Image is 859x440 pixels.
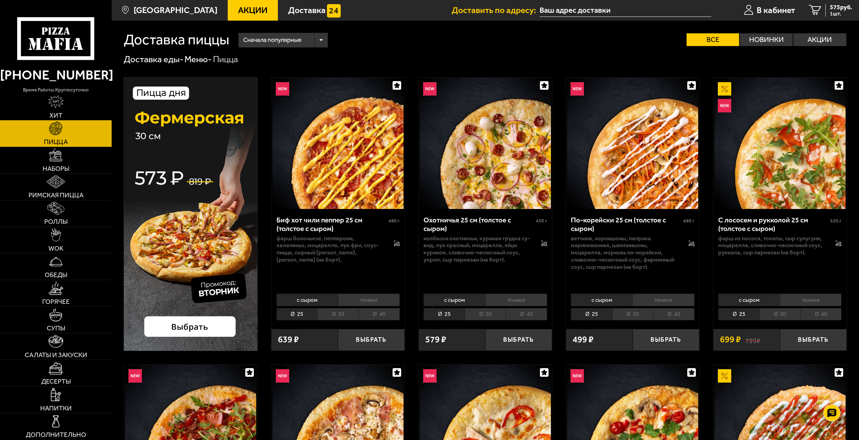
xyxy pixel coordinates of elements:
[423,216,534,233] div: Охотничья 25 см (толстое с сыром)
[713,78,847,209] a: АкционныйНовинкаС лососем и рукколой 25 см (толстое с сыром)
[570,369,584,383] img: Новинка
[276,294,338,306] li: с сыром
[632,294,694,306] li: тонкое
[124,33,229,47] h1: Доставка пиццы
[571,308,612,320] li: 25
[800,308,841,320] li: 40
[276,82,289,96] img: Новинка
[47,325,65,331] span: Супы
[49,112,63,119] span: Хит
[276,308,317,320] li: 25
[276,235,385,263] p: фарш болоньезе, пепперони, халапеньо, моцарелла, лук фри, соус-пицца, сырный [PERSON_NAME], [PERS...
[718,82,731,96] img: Акционный
[830,4,852,10] span: 575 руб.
[41,378,71,385] span: Десерты
[44,218,68,225] span: Роллы
[683,218,694,224] span: 480 г
[29,192,83,198] span: Римская пицца
[780,294,841,306] li: тонкое
[571,294,632,306] li: с сыром
[452,6,540,14] span: Доставить по адресу:
[536,218,547,224] span: 430 г
[184,54,212,65] a: Меню-
[25,352,87,358] span: Салаты и закуски
[745,335,760,344] s: 799 ₽
[134,6,217,14] span: [GEOGRAPHIC_DATA]
[243,32,302,49] span: Сначала популярные
[425,335,446,344] span: 579 ₽
[128,369,142,383] img: Новинка
[48,245,64,252] span: WOK
[358,308,399,320] li: 40
[485,294,547,306] li: тонкое
[653,308,694,320] li: 40
[40,405,72,411] span: Напитки
[124,54,183,65] a: Доставка еды-
[506,308,547,320] li: 40
[633,329,699,351] button: Выбрать
[213,54,238,65] div: Пицца
[567,78,698,209] img: По-корейски 25 см (толстое с сыром)
[540,4,711,17] span: Санкт-Петербург, проспект Народного Ополчения 175
[714,78,846,209] img: С лососем и рукколой 25 см (толстое с сыром)
[571,235,679,271] p: ветчина, корнишоны, паприка маринованная, шампиньоны, моцарелла, морковь по-корейски, сливочно-че...
[465,308,506,320] li: 30
[793,33,846,46] label: Акции
[687,33,739,46] label: Все
[420,78,551,209] img: Охотничья 25 см (толстое с сыром)
[573,335,594,344] span: 499 ₽
[423,294,485,306] li: с сыром
[26,431,86,438] span: Дополнительно
[278,335,299,344] span: 639 ₽
[419,78,552,209] a: НовинкаОхотничья 25 см (толстое с сыром)
[327,4,340,18] img: 15daf4d41897b9f0e9f617042186c801.svg
[288,6,326,14] span: Доставка
[540,4,711,17] input: Ваш адрес доставки
[423,82,437,96] img: Новинка
[317,308,358,320] li: 30
[570,82,584,96] img: Новинка
[718,235,826,256] p: фарш из лосося, томаты, сыр сулугуни, моцарелла, сливочно-чесночный соус, руккола, сыр пармезан (...
[757,6,795,14] span: В кабинет
[718,216,828,233] div: С лососем и рукколой 25 см (толстое с сыром)
[45,272,67,278] span: Обеды
[740,33,793,46] label: Новинки
[338,329,405,351] button: Выбрать
[338,294,400,306] li: тонкое
[720,335,741,344] span: 699 ₽
[571,216,681,233] div: По-корейски 25 см (толстое с сыром)
[485,329,552,351] button: Выбрать
[423,308,464,320] li: 25
[612,308,653,320] li: 30
[718,99,731,112] img: Новинка
[780,329,847,351] button: Выбрать
[271,78,405,209] a: НовинкаБиф хот чили пеппер 25 см (толстое с сыром)
[276,216,387,233] div: Биф хот чили пеппер 25 см (толстое с сыром)
[423,235,532,263] p: колбаски охотничьи, куриная грудка су-вид, лук красный, моцарелла, яйцо куриное, сливочно-чесночн...
[718,369,731,383] img: Акционный
[238,6,268,14] span: Акции
[759,308,800,320] li: 30
[276,369,289,383] img: Новинка
[830,11,852,16] span: 1 шт.
[566,78,699,209] a: НовинкаПо-корейски 25 см (толстое с сыром)
[43,165,69,172] span: Наборы
[718,308,759,320] li: 25
[42,298,70,305] span: Горячее
[718,294,780,306] li: с сыром
[272,78,404,209] img: Биф хот чили пеппер 25 см (толстое с сыром)
[830,218,841,224] span: 520 г
[423,369,437,383] img: Новинка
[388,218,400,224] span: 480 г
[44,139,68,145] span: Пицца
